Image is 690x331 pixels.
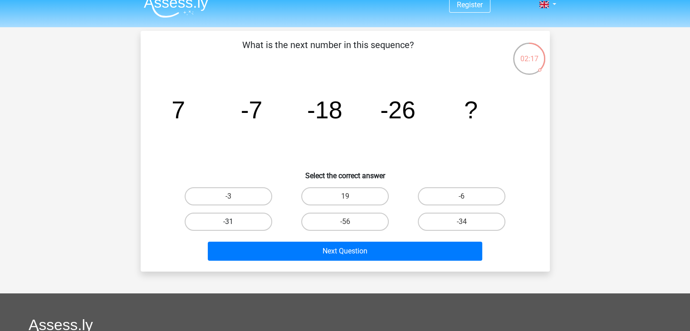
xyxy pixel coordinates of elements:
tspan: -7 [240,96,262,123]
div: 02:17 [512,42,546,64]
label: 19 [301,187,389,205]
h6: Select the correct answer [155,164,535,180]
label: -34 [418,213,505,231]
label: -6 [418,187,505,205]
button: Next Question [208,242,482,261]
tspan: 7 [171,96,185,123]
p: What is the next number in this sequence? [155,38,501,65]
tspan: -18 [307,96,342,123]
tspan: ? [464,96,478,123]
a: Register [457,0,483,9]
tspan: -26 [380,96,416,123]
label: -31 [185,213,272,231]
label: -3 [185,187,272,205]
label: -56 [301,213,389,231]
